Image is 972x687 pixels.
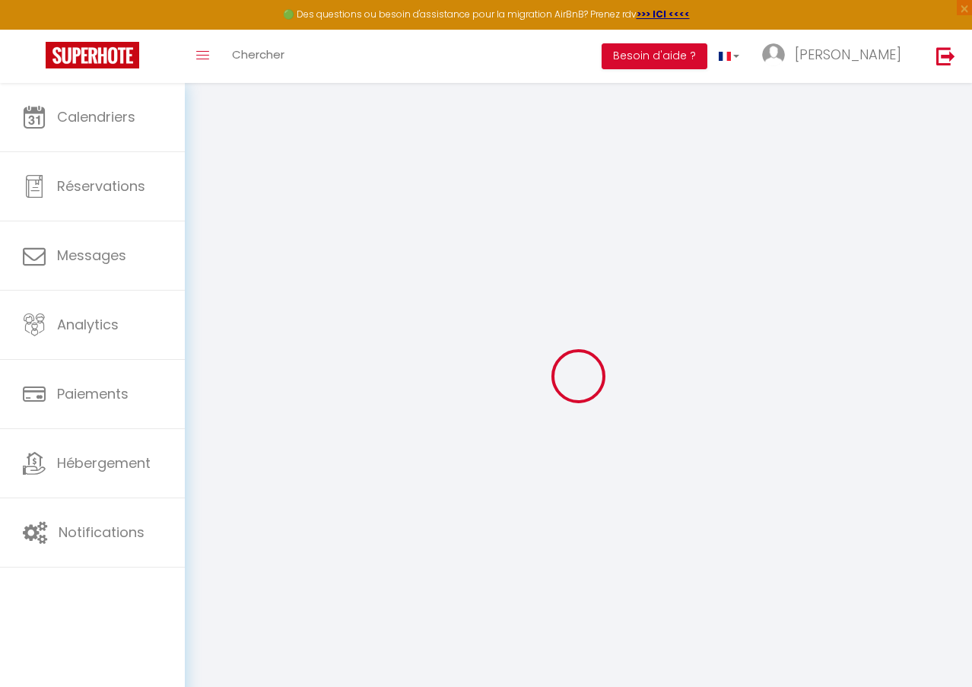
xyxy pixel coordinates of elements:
[57,246,126,265] span: Messages
[57,384,129,403] span: Paiements
[936,46,955,65] img: logout
[795,45,901,64] span: [PERSON_NAME]
[637,8,690,21] a: >>> ICI <<<<
[59,523,145,542] span: Notifications
[57,177,145,196] span: Réservations
[221,30,296,83] a: Chercher
[57,107,135,126] span: Calendriers
[57,453,151,472] span: Hébergement
[57,315,119,334] span: Analytics
[232,46,284,62] span: Chercher
[762,43,785,66] img: ...
[46,42,139,68] img: Super Booking
[751,30,920,83] a: ... [PERSON_NAME]
[602,43,707,69] button: Besoin d'aide ?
